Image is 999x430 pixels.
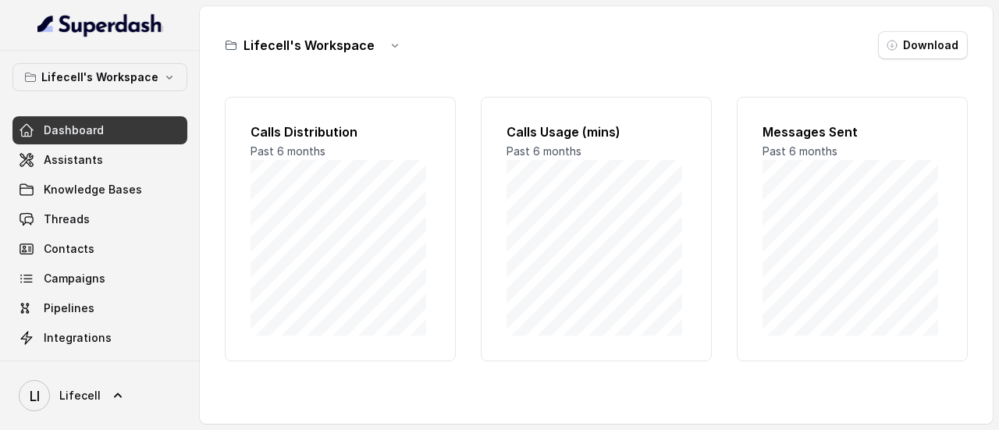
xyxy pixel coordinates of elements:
[44,182,142,197] span: Knowledge Bases
[44,330,112,346] span: Integrations
[507,144,581,158] span: Past 6 months
[763,123,942,141] h2: Messages Sent
[251,144,325,158] span: Past 6 months
[878,31,968,59] button: Download
[12,294,187,322] a: Pipelines
[44,300,94,316] span: Pipelines
[59,388,101,403] span: Lifecell
[12,265,187,293] a: Campaigns
[44,211,90,227] span: Threads
[44,271,105,286] span: Campaigns
[41,68,158,87] p: Lifecell's Workspace
[251,123,430,141] h2: Calls Distribution
[44,152,103,168] span: Assistants
[44,123,104,138] span: Dashboard
[37,12,163,37] img: light.svg
[12,146,187,174] a: Assistants
[12,374,187,418] a: Lifecell
[44,241,94,257] span: Contacts
[507,123,686,141] h2: Calls Usage (mins)
[44,360,112,375] span: API Settings
[12,63,187,91] button: Lifecell's Workspace
[12,116,187,144] a: Dashboard
[12,205,187,233] a: Threads
[244,36,375,55] h3: Lifecell's Workspace
[30,388,40,404] text: LI
[12,324,187,352] a: Integrations
[12,354,187,382] a: API Settings
[12,235,187,263] a: Contacts
[763,144,837,158] span: Past 6 months
[12,176,187,204] a: Knowledge Bases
